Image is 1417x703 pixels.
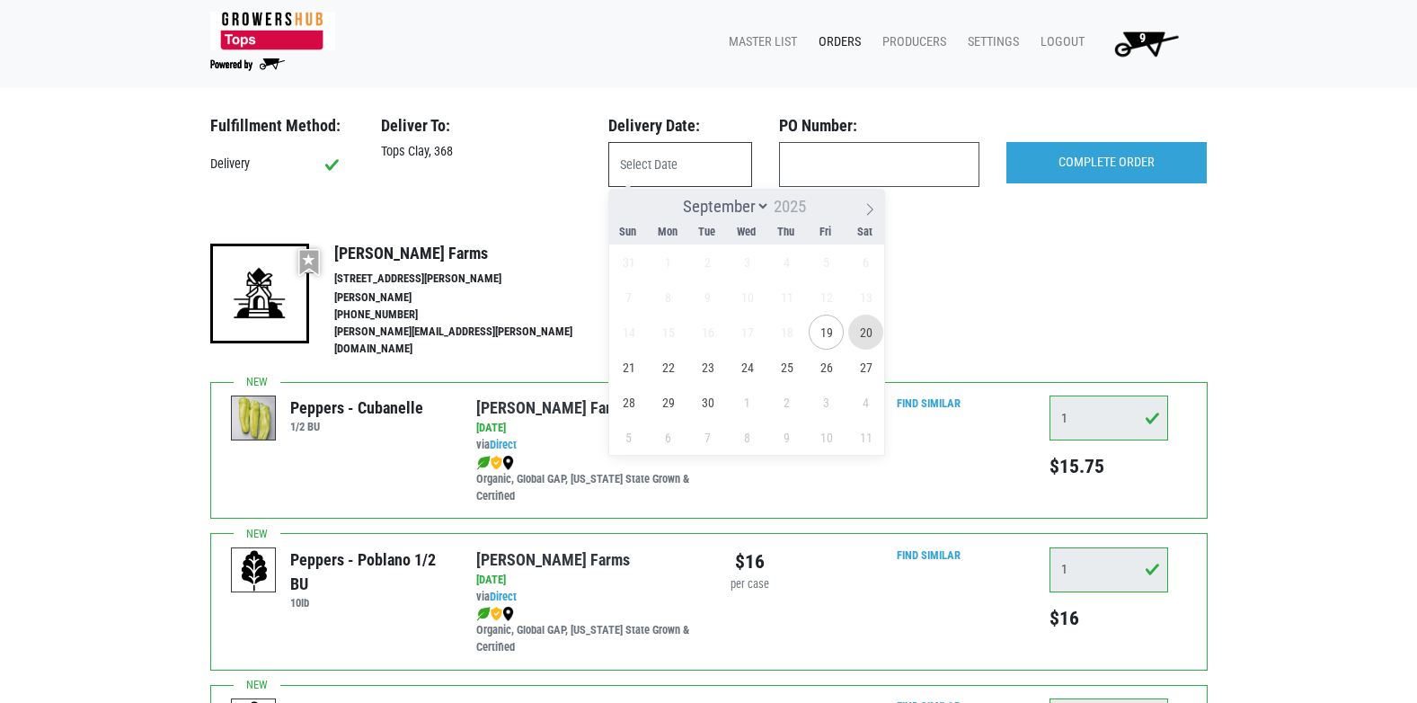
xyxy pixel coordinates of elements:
span: September 12, 2025 [809,280,844,315]
span: Sun [608,227,648,238]
img: Powered by Big Wheelbarrow [210,58,285,71]
span: September 6, 2025 [848,245,883,280]
h6: 1/2 BU [290,420,423,433]
h5: $15.75 [1049,455,1168,478]
span: September 22, 2025 [651,350,686,385]
span: September 27, 2025 [848,350,883,385]
a: Find Similar [897,548,961,562]
h3: Deliver To: [381,116,581,136]
span: September 11, 2025 [769,280,804,315]
h6: 10lb [290,596,449,610]
span: September 15, 2025 [651,315,686,350]
span: October 3, 2025 [809,385,844,420]
div: Organic, Global GAP, [US_STATE] State Grown & Certified [476,605,695,656]
span: September 25, 2025 [769,350,804,385]
img: leaf-e5c59151409436ccce96b2ca1b28e03c.png [476,456,491,470]
span: September 3, 2025 [730,245,765,280]
span: September 23, 2025 [690,350,725,385]
span: October 5, 2025 [611,420,646,455]
img: 19-7441ae2ccb79c876ff41c34f3bd0da69.png [210,244,309,343]
span: August 31, 2025 [611,245,646,280]
span: September 18, 2025 [769,315,804,350]
span: Tue [687,227,727,238]
span: October 4, 2025 [848,385,883,420]
img: Cart [1106,25,1186,61]
a: Settings [953,25,1026,59]
img: 279edf242af8f9d49a69d9d2afa010fb.png [210,12,335,50]
span: October 6, 2025 [651,420,686,455]
a: Find Similar [897,396,961,410]
div: Organic, Global GAP, [US_STATE] State Grown & Certified [476,454,695,505]
span: September 7, 2025 [611,280,646,315]
span: September 19, 2025 [809,315,844,350]
img: map_marker-0e94453035b3232a4d21701695807de9.png [502,456,514,470]
a: Producers [868,25,953,59]
h5: $16 [1049,607,1168,630]
img: placeholder-variety-43d6402dacf2d531de610a020419775a.svg [232,548,277,593]
div: $16 [722,547,777,576]
span: October 10, 2025 [809,420,844,455]
span: September 17, 2025 [730,315,765,350]
div: per case [722,576,777,593]
li: [PERSON_NAME] [334,289,611,307]
img: thumbnail-0a21d7569dbf8d3013673048c6385dc6.png [232,396,277,441]
a: [PERSON_NAME] Farms [476,398,630,417]
img: leaf-e5c59151409436ccce96b2ca1b28e03c.png [476,607,491,621]
h3: PO Number: [779,116,979,136]
span: October 7, 2025 [690,420,725,455]
div: via [476,589,695,606]
a: Direct [490,438,517,451]
a: Orders [804,25,868,59]
span: Wed [727,227,766,238]
input: Select Date [608,142,752,187]
div: Peppers - Cubanelle [290,396,423,420]
a: Direct [490,590,517,603]
a: Logout [1026,25,1092,59]
span: September 10, 2025 [730,280,765,315]
div: [DATE] [476,420,695,437]
span: Sat [846,227,885,238]
span: October 11, 2025 [848,420,883,455]
input: Qty [1049,396,1168,440]
span: September 30, 2025 [690,385,725,420]
input: Qty [1049,547,1168,592]
span: September 8, 2025 [651,280,686,315]
span: Fri [806,227,846,238]
div: [DATE] [476,572,695,589]
img: map_marker-0e94453035b3232a4d21701695807de9.png [502,607,514,621]
span: September 5, 2025 [809,245,844,280]
span: October 1, 2025 [730,385,765,420]
span: 9 [1139,31,1146,46]
span: September 20, 2025 [848,315,883,350]
a: Peppers - Cubanelle [232,411,277,426]
span: Thu [766,227,806,238]
div: via [476,437,695,454]
span: September 13, 2025 [848,280,883,315]
span: September 28, 2025 [611,385,646,420]
a: [PERSON_NAME] Farms [476,550,630,569]
span: September 14, 2025 [611,315,646,350]
span: September 26, 2025 [809,350,844,385]
span: September 24, 2025 [730,350,765,385]
img: safety-e55c860ca8c00a9c171001a62a92dabd.png [491,607,502,621]
span: September 9, 2025 [690,280,725,315]
span: September 1, 2025 [651,245,686,280]
a: 9 [1092,25,1193,61]
input: COMPLETE ORDER [1006,142,1207,183]
span: October 2, 2025 [769,385,804,420]
div: Peppers - Poblano 1/2 BU [290,547,449,596]
li: [STREET_ADDRESS][PERSON_NAME] [334,271,611,288]
span: October 9, 2025 [769,420,804,455]
span: September 4, 2025 [769,245,804,280]
div: Tops Clay, 368 [368,142,595,162]
select: Month [675,195,770,218]
h4: [PERSON_NAME] Farms [334,244,611,263]
span: September 2, 2025 [690,245,725,280]
img: safety-e55c860ca8c00a9c171001a62a92dabd.png [491,456,502,470]
li: [PHONE_NUMBER] [334,307,611,324]
span: Mon [648,227,687,238]
span: September 29, 2025 [651,385,686,420]
li: [PERSON_NAME][EMAIL_ADDRESS][PERSON_NAME][DOMAIN_NAME] [334,324,611,358]
span: September 16, 2025 [690,315,725,350]
h3: Delivery Date: [608,116,752,136]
